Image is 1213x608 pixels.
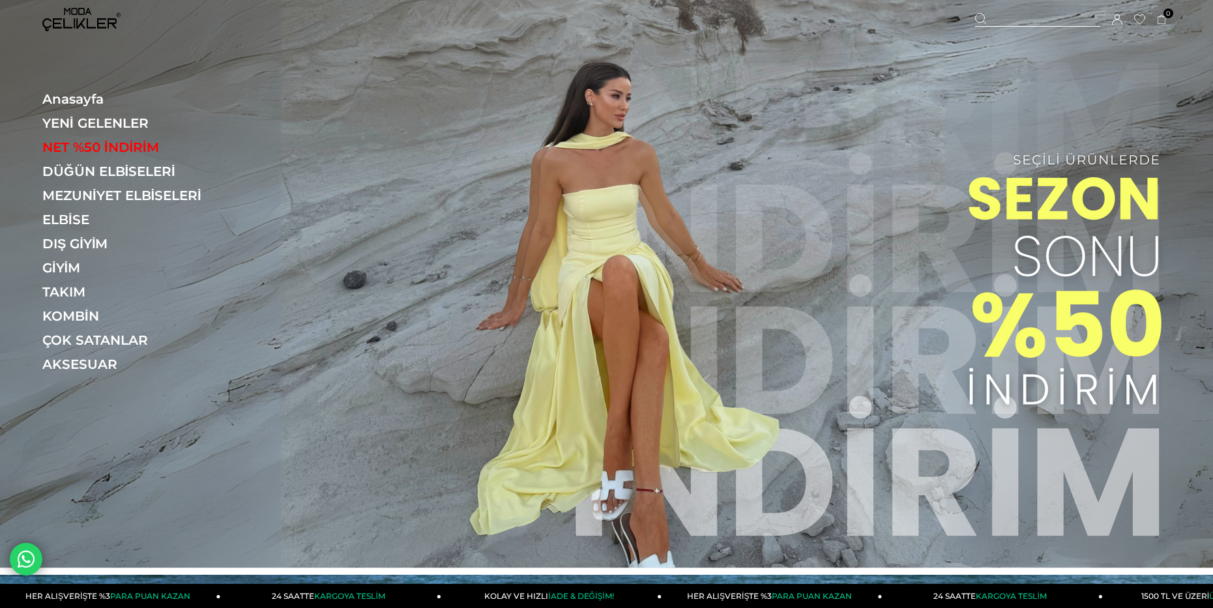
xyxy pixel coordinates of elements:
a: AKSESUAR [42,356,222,372]
a: 24 SAATTEKARGOYA TESLİM [883,584,1103,608]
a: 24 SAATTEKARGOYA TESLİM [221,584,441,608]
a: 0 [1157,15,1167,25]
a: NET %50 İNDİRİM [42,139,222,155]
span: 0 [1163,8,1173,18]
img: logo [42,8,121,31]
a: DIŞ GİYİM [42,236,222,252]
a: DÜĞÜN ELBİSELERİ [42,164,222,179]
span: PARA PUAN KAZAN [110,591,190,601]
a: MEZUNİYET ELBİSELERİ [42,188,222,203]
span: KARGOYA TESLİM [314,591,385,601]
a: HER ALIŞVERİŞTE %3PARA PUAN KAZAN [662,584,882,608]
span: İADE & DEĞİŞİM! [548,591,613,601]
span: PARA PUAN KAZAN [772,591,852,601]
a: GİYİM [42,260,222,276]
a: ÇOK SATANLAR [42,332,222,348]
span: KARGOYA TESLİM [976,591,1046,601]
a: ELBİSE [42,212,222,227]
a: YENİ GELENLER [42,115,222,131]
a: KOMBİN [42,308,222,324]
a: TAKIM [42,284,222,300]
a: KOLAY VE HIZLIİADE & DEĞİŞİM! [441,584,662,608]
a: Anasayfa [42,91,222,107]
